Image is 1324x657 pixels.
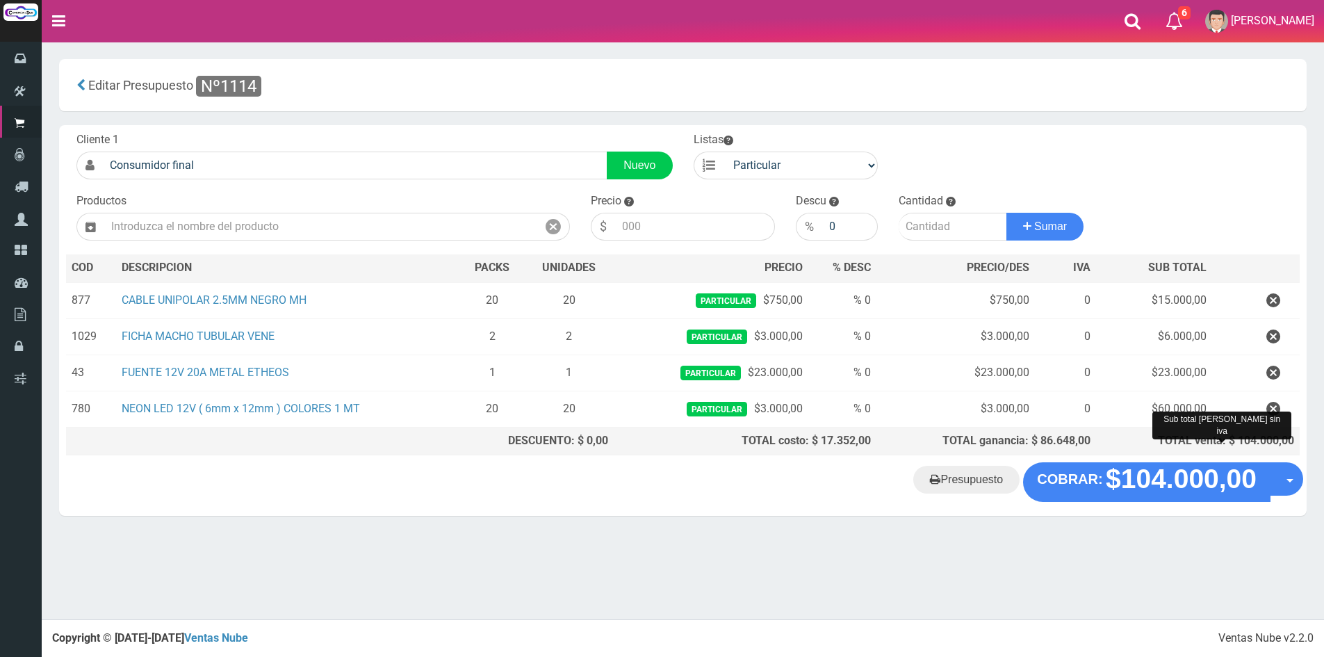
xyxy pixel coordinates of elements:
button: COBRAR: $104.000,00 [1023,462,1270,501]
td: $3.000,00 [614,391,808,427]
img: User Image [1205,10,1228,33]
td: % 0 [808,391,876,427]
input: Introduzca el nombre del producto [104,213,537,241]
td: % 0 [808,318,876,355]
div: TOTAL costo: $ 17.352,00 [619,433,870,449]
td: 1 [524,355,614,391]
span: Sumar [1034,220,1067,232]
div: DESCUENTO: $ 0,00 [466,433,609,449]
div: $ [591,213,615,241]
a: Ventas Nube [184,631,248,644]
th: DES [116,254,461,282]
td: $750,00 [876,282,1035,319]
input: Consumidor Final [103,152,607,179]
span: SUB TOTAL [1148,260,1207,276]
input: 000 [615,213,776,241]
td: $6.000,00 [1096,318,1211,355]
td: 20 [524,391,614,427]
div: % [796,213,822,241]
span: Particular [687,402,747,416]
th: UNIDADES [524,254,614,282]
span: PRECIO/DES [967,261,1029,274]
span: Particular [696,293,756,308]
label: Cliente 1 [76,132,119,148]
div: Sub total [PERSON_NAME] sin iva [1152,412,1291,439]
div: TOTAL ganancia: $ 86.648,00 [882,433,1090,449]
span: [PERSON_NAME] [1231,14,1314,27]
td: $60.000,00 [1096,391,1211,427]
a: NEON LED 12V ( 6mm x 12mm ) COLORES 1 MT [122,402,360,415]
div: Ventas Nube v2.2.0 [1218,631,1314,647]
td: 2 [461,318,525,355]
td: $15.000,00 [1096,282,1211,319]
td: 20 [461,391,525,427]
td: $23.000,00 [876,355,1035,391]
td: $3.000,00 [876,318,1035,355]
td: 20 [461,282,525,319]
td: 1029 [66,318,116,355]
td: 43 [66,355,116,391]
span: 6 [1178,6,1191,19]
td: $23.000,00 [614,355,808,391]
strong: COBRAR: [1037,471,1102,487]
span: Particular [680,366,741,380]
span: Nº1114 [196,76,261,97]
td: $23.000,00 [1096,355,1211,391]
span: PRECIO [765,260,803,276]
td: 1 [461,355,525,391]
label: Listas [694,132,733,148]
td: % 0 [808,355,876,391]
a: FICHA MACHO TUBULAR VENE [122,330,275,343]
label: Cantidad [899,193,943,209]
span: Editar Presupuesto [88,78,193,92]
td: 0 [1035,282,1096,319]
span: % DESC [833,261,871,274]
span: CRIPCION [142,261,192,274]
button: Sumar [1006,213,1084,241]
td: % 0 [808,282,876,319]
td: 20 [524,282,614,319]
a: Nuevo [607,152,672,179]
a: Presupuesto [913,466,1020,494]
label: Productos [76,193,126,209]
strong: Copyright © [DATE]-[DATE] [52,631,248,644]
label: Descu [796,193,826,209]
label: Precio [591,193,621,209]
span: IVA [1073,261,1090,274]
input: 000 [822,213,878,241]
td: 0 [1035,355,1096,391]
td: 0 [1035,391,1096,427]
td: 2 [524,318,614,355]
img: Logo grande [3,3,38,21]
div: TOTAL venta: $ 104.000,00 [1102,433,1294,449]
th: PACKS [461,254,525,282]
td: $750,00 [614,282,808,319]
span: Particular [687,330,747,344]
strong: $104.000,00 [1106,464,1257,494]
td: $3.000,00 [614,318,808,355]
a: FUENTE 12V 20A METAL ETHEOS [122,366,289,379]
td: 780 [66,391,116,427]
a: CABLE UNIPOLAR 2.5MM NEGRO MH [122,293,307,307]
input: Cantidad [899,213,1006,241]
td: $3.000,00 [876,391,1035,427]
td: 0 [1035,318,1096,355]
td: 877 [66,282,116,319]
th: COD [66,254,116,282]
